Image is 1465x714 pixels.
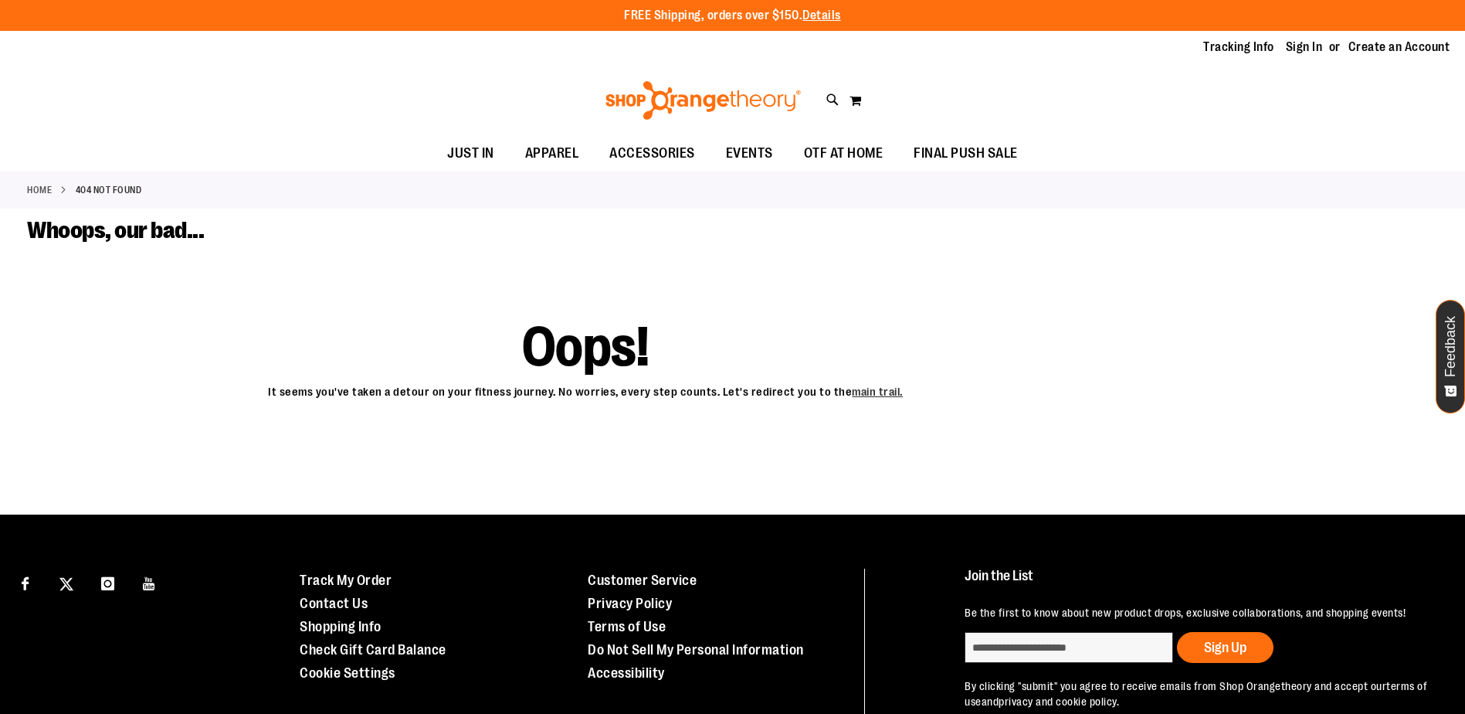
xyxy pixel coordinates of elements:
p: FREE Shipping, orders over $150. [624,7,841,25]
input: enter email [965,632,1173,663]
span: JUST IN [447,136,494,171]
a: ACCESSORIES [594,136,710,172]
span: Sign Up [1204,640,1246,655]
img: Shop Orangetheory [603,81,803,120]
span: OTF AT HOME [804,136,883,171]
a: Shopping Info [300,619,382,634]
a: JUST IN [432,136,510,172]
p: It seems you've taken a detour on your fitness journey. No worries, every step counts. Let's redi... [27,376,1144,400]
p: By clicking "submit" you agree to receive emails from Shop Orangetheory and accept our and [965,678,1429,709]
a: Customer Service [588,573,697,588]
a: Details [802,8,841,22]
a: APPAREL [510,136,595,172]
a: main trail. [852,386,903,399]
a: Do Not Sell My Personal Information [588,642,804,658]
button: Sign Up [1177,632,1273,663]
a: privacy and cookie policy. [999,695,1119,708]
a: Home [27,183,52,197]
a: Terms of Use [588,619,666,634]
a: Visit our Youtube page [136,569,163,596]
a: Visit our X page [53,569,80,596]
span: Whoops, our bad... [27,217,204,243]
a: Accessibility [588,665,665,681]
strong: 404 Not Found [76,183,142,197]
a: Cookie Settings [300,665,395,681]
span: Oops! [522,333,649,361]
a: Track My Order [300,573,392,588]
a: FINAL PUSH SALE [898,136,1033,172]
a: Visit our Facebook page [12,569,39,596]
a: Tracking Info [1203,39,1274,56]
a: Check Gift Card Balance [300,642,446,658]
a: Contact Us [300,596,368,611]
span: EVENTS [726,136,773,171]
span: APPAREL [525,136,579,171]
button: Feedback - Show survey [1436,300,1465,413]
span: Feedback [1443,316,1458,377]
p: Be the first to know about new product drops, exclusive collaborations, and shopping events! [965,605,1429,620]
span: ACCESSORIES [609,136,695,171]
a: Create an Account [1348,39,1450,56]
a: Visit our Instagram page [94,569,121,596]
a: OTF AT HOME [788,136,899,172]
a: Privacy Policy [588,596,672,611]
a: EVENTS [710,136,788,172]
a: Sign In [1286,39,1323,56]
h4: Join the List [965,569,1429,597]
span: FINAL PUSH SALE [914,136,1018,171]
img: Twitter [59,577,73,591]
